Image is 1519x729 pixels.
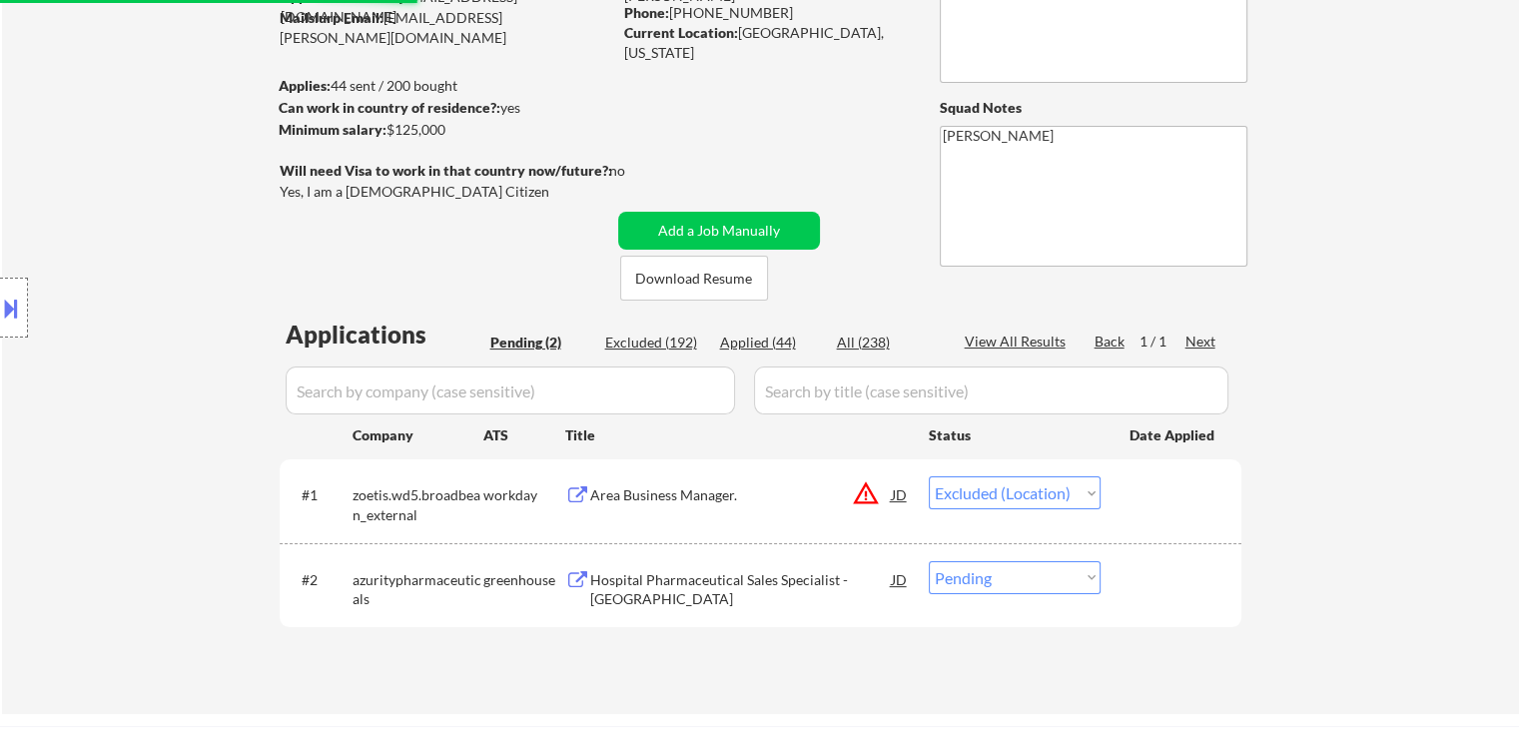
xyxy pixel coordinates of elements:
[353,425,483,445] div: Company
[940,98,1247,118] div: Squad Notes
[890,561,910,597] div: JD
[1130,425,1217,445] div: Date Applied
[754,366,1228,414] input: Search by title (case sensitive)
[605,333,705,353] div: Excluded (192)
[624,3,907,23] div: [PHONE_NUMBER]
[929,416,1101,452] div: Status
[302,570,337,590] div: #2
[279,76,611,96] div: 44 sent / 200 bought
[280,9,383,26] strong: Mailslurp Email:
[618,212,820,250] button: Add a Job Manually
[279,98,605,118] div: yes
[965,332,1072,352] div: View All Results
[483,425,565,445] div: ATS
[302,485,337,505] div: #1
[720,333,820,353] div: Applied (44)
[565,425,910,445] div: Title
[852,479,880,507] button: warning_amber
[1139,332,1185,352] div: 1 / 1
[624,24,738,41] strong: Current Location:
[609,161,666,181] div: no
[280,8,611,47] div: [EMAIL_ADDRESS][PERSON_NAME][DOMAIN_NAME]
[280,182,617,202] div: Yes, I am a [DEMOGRAPHIC_DATA] Citizen
[1095,332,1127,352] div: Back
[279,120,611,140] div: $125,000
[353,485,483,524] div: zoetis.wd5.broadbean_external
[280,162,612,179] strong: Will need Visa to work in that country now/future?:
[1185,332,1217,352] div: Next
[286,323,483,347] div: Applications
[279,99,500,116] strong: Can work in country of residence?:
[483,570,565,590] div: greenhouse
[590,485,892,505] div: Area Business Manager.
[624,4,669,21] strong: Phone:
[279,77,331,94] strong: Applies:
[286,366,735,414] input: Search by company (case sensitive)
[624,23,907,62] div: [GEOGRAPHIC_DATA], [US_STATE]
[890,476,910,512] div: JD
[837,333,937,353] div: All (238)
[483,485,565,505] div: workday
[620,256,768,301] button: Download Resume
[490,333,590,353] div: Pending (2)
[590,570,892,609] div: Hospital Pharmaceutical Sales Specialist - [GEOGRAPHIC_DATA]
[279,121,386,138] strong: Minimum salary:
[353,570,483,609] div: azuritypharmaceuticals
